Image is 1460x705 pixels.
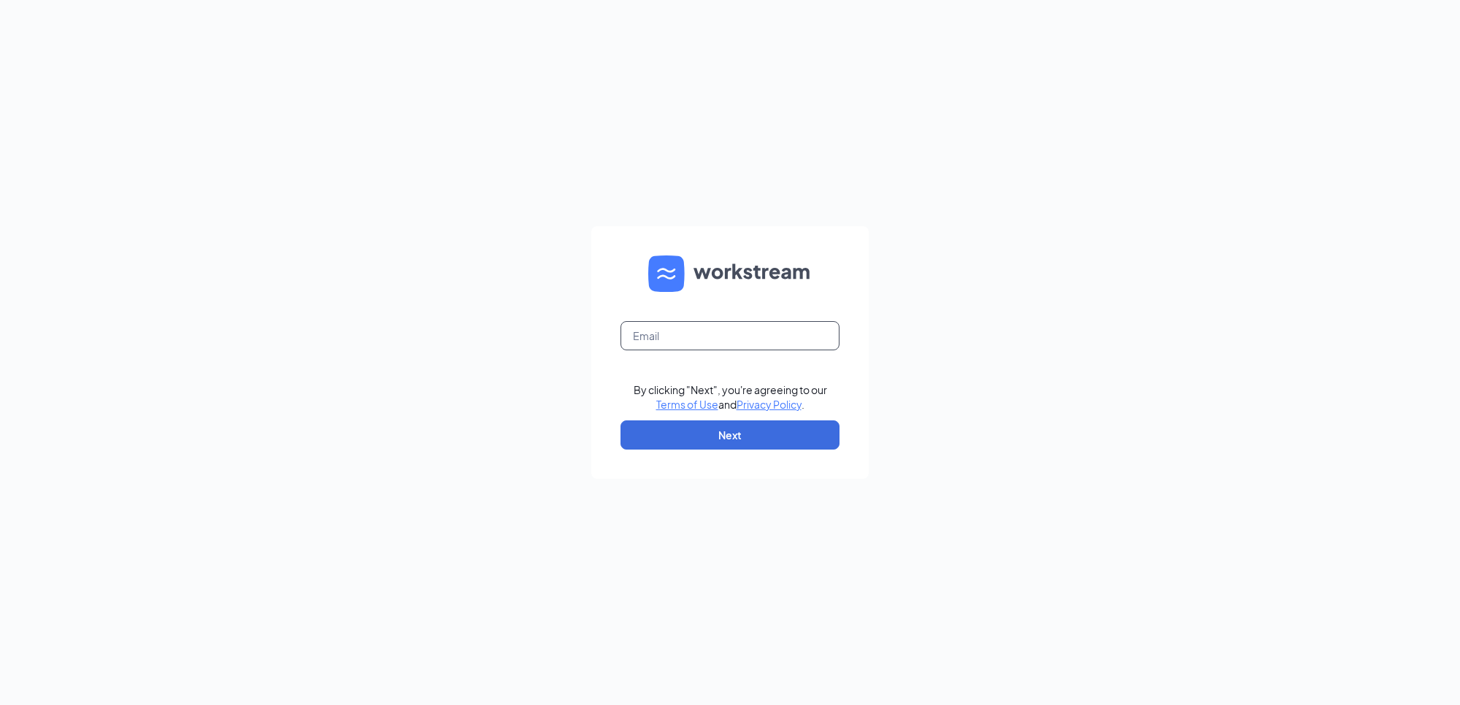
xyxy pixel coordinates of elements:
input: Email [620,321,839,350]
button: Next [620,420,839,450]
a: Privacy Policy [737,398,802,411]
a: Terms of Use [656,398,718,411]
img: WS logo and Workstream text [648,255,812,292]
div: By clicking "Next", you're agreeing to our and . [634,382,827,412]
